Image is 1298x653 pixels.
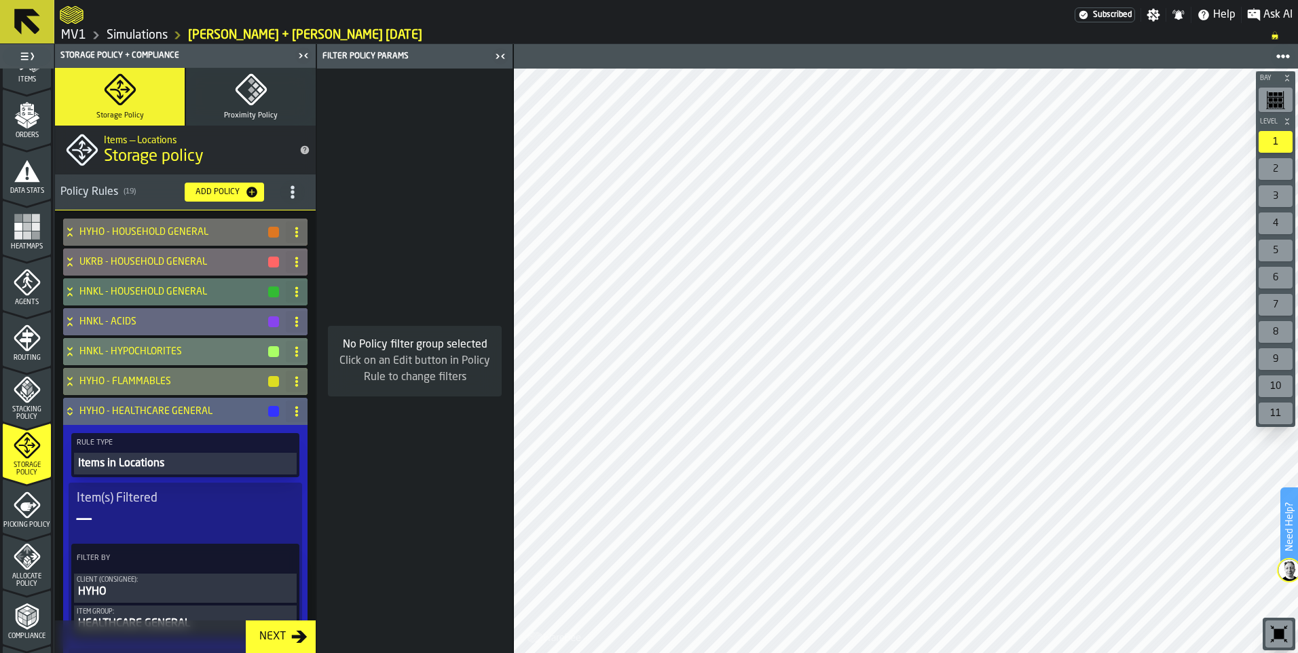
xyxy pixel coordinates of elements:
div: HNKL - HYPOCHLORITES [63,338,280,365]
div: button-toolbar-undefined [1256,264,1295,291]
h3: title-section-[object Object] [55,174,316,210]
button: button- [268,286,279,297]
span: Level [1257,118,1280,126]
div: — [77,506,92,533]
li: menu Items [3,33,51,88]
label: Need Help? [1282,489,1297,565]
div: Add Policy [190,187,245,197]
button: button- [268,406,279,417]
div: Items in Locations [77,455,294,472]
div: No Policy filter group selected [339,337,491,353]
li: menu Stacking Policy [3,367,51,422]
h4: HNKL - HOUSEHOLD GENERAL [79,286,267,297]
div: HNKL - ACIDS [63,308,280,335]
a: link-to-/wh/i/3ccf57d1-1e0c-4a81-a3bb-c2011c5f0d50 [107,28,168,43]
button: button- [268,346,279,357]
span: Agents [3,299,51,306]
div: 2 [1259,158,1293,180]
label: button-toggle-Help [1191,7,1241,23]
li: menu Routing [3,312,51,366]
div: title-Storage policy [55,126,316,174]
div: button-toolbar-undefined [1256,291,1295,318]
svg: Reset zoom and position [1268,623,1290,645]
label: button-toggle-Ask AI [1242,7,1298,23]
label: Filter By [74,551,272,565]
div: PolicyFilterItem-Item Group [74,605,297,635]
div: HYHO - HEALTHCARE GENERAL [63,398,280,425]
span: Routing [3,354,51,362]
button: Client (Consignee):HYHO [74,574,297,603]
span: Ask AI [1263,7,1293,23]
h4: HNKL - HYPOCHLORITES [79,346,267,357]
div: 7 [1259,294,1293,316]
div: 9 [1259,348,1293,370]
div: Menu Subscription [1075,7,1135,22]
span: Picking Policy [3,521,51,529]
span: Storage Policy [3,462,51,477]
nav: Breadcrumb [60,27,1293,43]
label: button-toggle-Toggle Full Menu [3,47,51,66]
div: button-toolbar-undefined [1256,85,1295,115]
a: logo-header [517,623,593,650]
h4: HYHO - HOUSEHOLD GENERAL [79,227,267,238]
div: 10 [1259,375,1293,397]
label: Rule Type [74,436,297,450]
div: PolicyFilterItem-Client (Consignee) [74,574,297,603]
button: button- [268,227,279,238]
h4: HNKL - ACIDS [79,316,267,327]
div: 1 [1259,131,1293,153]
div: HEALTHCARE GENERAL [77,616,294,632]
header: Storage Policy + Compliance [55,44,316,68]
div: button-toolbar-undefined [1256,400,1295,427]
li: menu Storage Policy [3,423,51,477]
div: HNKL - HOUSEHOLD GENERAL [63,278,280,305]
li: menu Compliance [3,590,51,644]
button: button- [268,316,279,327]
span: Storage policy [104,146,204,168]
div: stat-Item(s) Filtered [71,488,299,536]
div: button-toolbar-undefined [1263,618,1295,650]
div: Title [77,491,294,506]
a: logo-header [60,3,84,27]
div: 4 [1259,212,1293,234]
button: button- [1256,115,1295,128]
div: HYHO - FLAMMABLES [63,368,280,395]
span: Bay [1257,75,1280,82]
span: Data Stats [3,187,51,195]
div: button-toolbar-undefined [1256,210,1295,237]
div: button-toolbar-undefined [1256,155,1295,183]
div: Storage Policy + Compliance [58,51,294,60]
div: HYHO [77,584,294,600]
h4: HYHO - FLAMMABLES [79,376,267,387]
li: menu Data Stats [3,145,51,199]
span: Proximity Policy [224,111,278,120]
div: button-toolbar-undefined [1256,237,1295,264]
button: Item Group:HEALTHCARE GENERAL [74,605,297,635]
span: Compliance [3,633,51,640]
a: link-to-/wh/i/3ccf57d1-1e0c-4a81-a3bb-c2011c5f0d50/simulations/6a8a1933-157d-4ac2-a1e9-8b80309162f0 [188,28,422,43]
label: button-toggle-Notifications [1166,8,1191,22]
div: 3 [1259,185,1293,207]
div: UKRB - HOUSEHOLD GENERAL [63,248,280,276]
span: Heatmaps [3,243,51,250]
li: menu Allocate Policy [3,534,51,589]
a: link-to-/wh/i/3ccf57d1-1e0c-4a81-a3bb-c2011c5f0d50 [61,28,86,43]
span: Allocate Policy [3,573,51,588]
div: 11 [1259,403,1293,424]
span: Stacking Policy [3,406,51,421]
label: button-toggle-Close me [491,48,510,64]
button: button-Add Policy [185,183,264,202]
button: button- [268,257,279,267]
header: Filter Policy Params [317,44,513,69]
div: Click on an Edit button in Policy Rule to change filters [339,353,491,386]
h2: Sub Title [104,132,289,146]
div: button-toolbar-undefined [1256,373,1295,400]
h4: HYHO - HEALTHCARE GENERAL [79,406,267,417]
div: Next [254,629,291,645]
div: Item Group: [77,608,294,616]
span: Items [3,76,51,83]
div: 5 [1259,240,1293,261]
a: link-to-/wh/i/3ccf57d1-1e0c-4a81-a3bb-c2011c5f0d50/settings/billing [1075,7,1135,22]
div: Policy Rules [60,184,174,200]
